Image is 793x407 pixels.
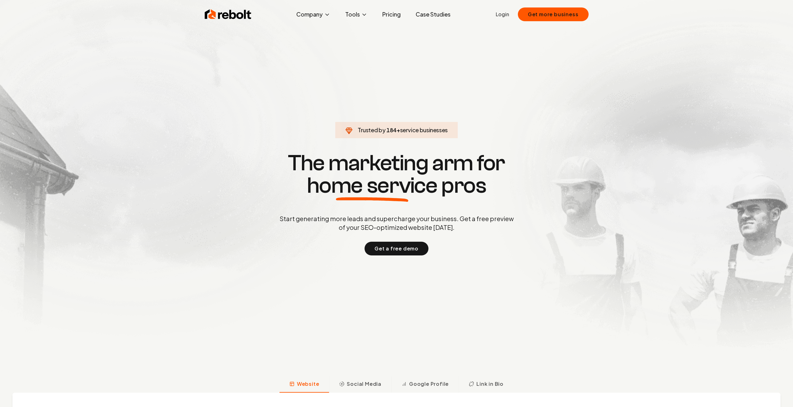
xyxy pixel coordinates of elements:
[409,380,449,388] span: Google Profile
[411,8,456,21] a: Case Studies
[205,8,251,21] img: Rebolt Logo
[386,126,397,134] span: 184
[459,376,514,393] button: Link in Bio
[247,152,546,197] h1: The marketing arm for pros
[377,8,406,21] a: Pricing
[358,126,385,133] span: Trusted by
[279,376,329,393] button: Website
[329,376,391,393] button: Social Media
[278,214,515,232] p: Start generating more leads and supercharge your business. Get a free preview of your SEO-optimiz...
[307,174,437,197] span: home service
[476,380,504,388] span: Link in Bio
[400,126,448,133] span: service businesses
[365,242,428,255] button: Get a free demo
[291,8,335,21] button: Company
[340,8,372,21] button: Tools
[297,380,319,388] span: Website
[397,126,400,133] span: +
[518,7,589,21] button: Get more business
[347,380,381,388] span: Social Media
[391,376,459,393] button: Google Profile
[496,11,509,18] a: Login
